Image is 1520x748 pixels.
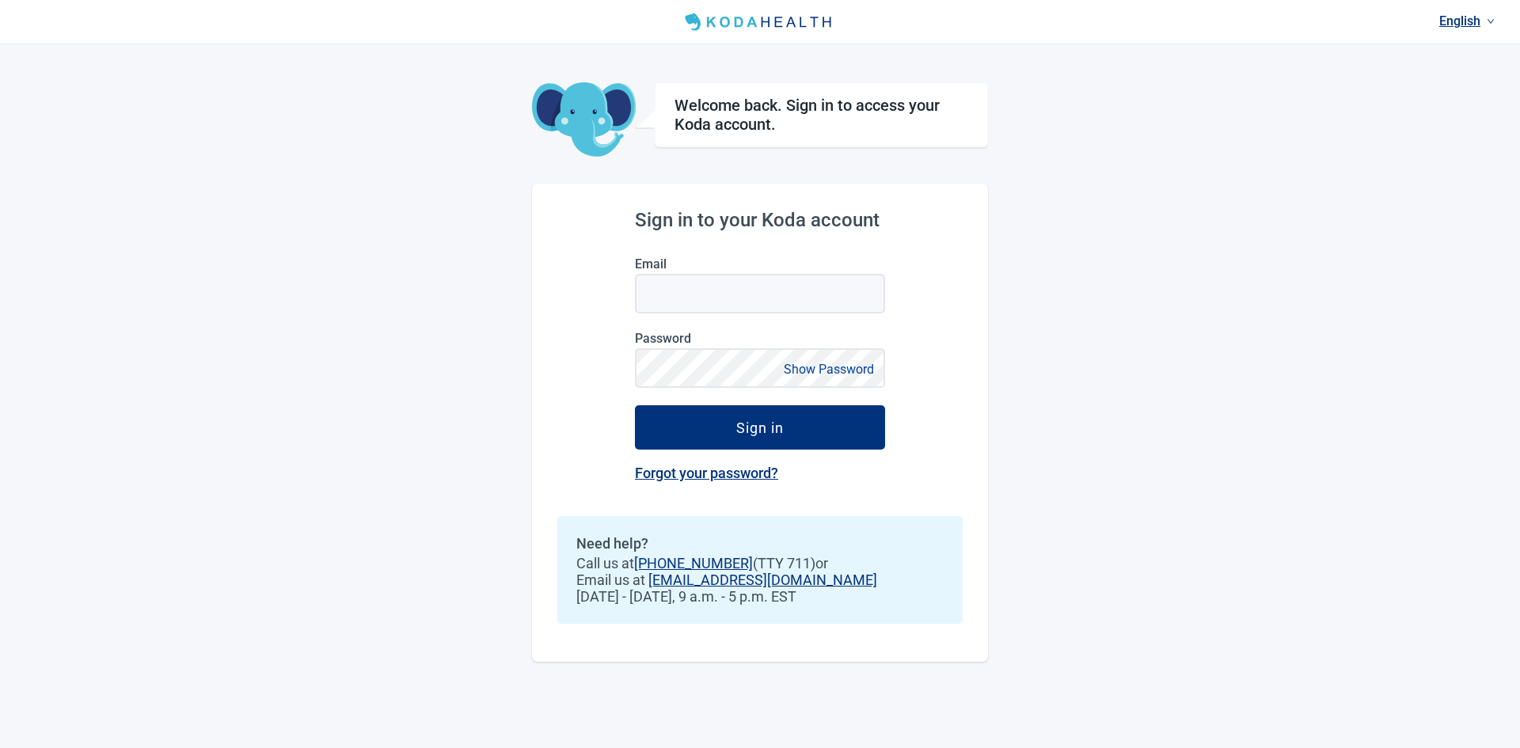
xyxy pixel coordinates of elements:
button: Show Password [779,359,879,380]
h2: Sign in to your Koda account [635,209,885,231]
button: Sign in [635,405,885,450]
a: Forgot your password? [635,465,778,481]
a: [EMAIL_ADDRESS][DOMAIN_NAME] [648,571,877,588]
label: Password [635,331,885,346]
h2: Need help? [576,535,944,552]
a: [PHONE_NUMBER] [634,555,753,571]
div: Sign in [736,420,784,435]
img: Koda Health [678,9,842,35]
a: Current language: English [1433,8,1501,34]
label: Email [635,256,885,271]
h1: Welcome back. Sign in to access your Koda account. [674,96,968,134]
span: Call us at (TTY 711) or [576,555,944,571]
main: Main content [532,44,988,662]
span: [DATE] - [DATE], 9 a.m. - 5 p.m. EST [576,588,944,605]
img: Koda Elephant [532,82,636,158]
span: Email us at [576,571,944,588]
span: down [1487,17,1495,25]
